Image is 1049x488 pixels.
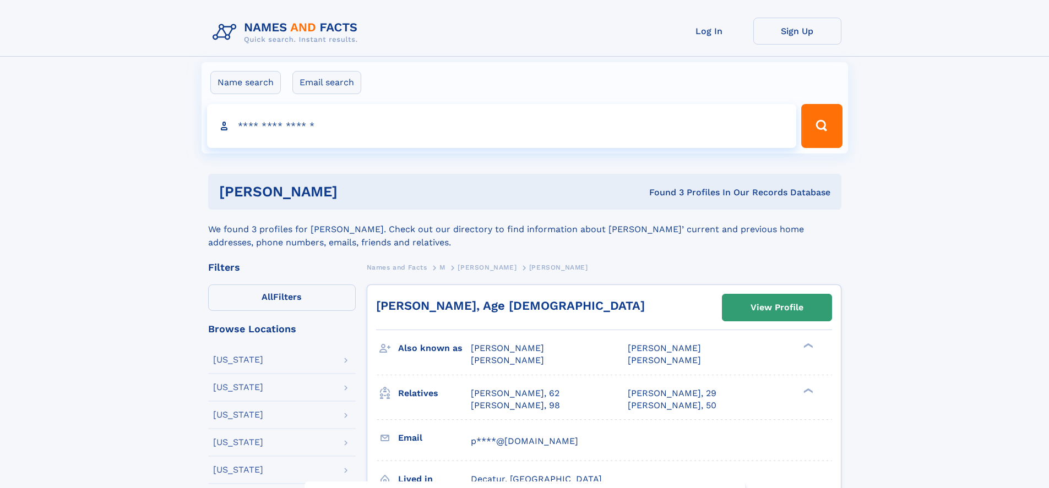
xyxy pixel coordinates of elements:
[376,299,645,312] a: [PERSON_NAME], Age [DEMOGRAPHIC_DATA]
[458,264,517,271] span: [PERSON_NAME]
[439,264,445,271] span: M
[665,18,753,45] a: Log In
[213,438,263,447] div: [US_STATE]
[208,18,367,47] img: Logo Names and Facts
[493,187,830,199] div: Found 3 Profiles In Our Records Database
[208,284,356,311] label: Filters
[471,343,544,353] span: [PERSON_NAME]
[471,355,544,365] span: [PERSON_NAME]
[753,18,841,45] a: Sign Up
[210,71,281,94] label: Name search
[628,387,716,399] a: [PERSON_NAME], 29
[398,384,471,403] h3: Relatives
[471,399,560,412] a: [PERSON_NAME], 98
[628,355,701,365] span: [PERSON_NAME]
[628,343,701,353] span: [PERSON_NAME]
[213,355,263,364] div: [US_STATE]
[529,264,588,271] span: [PERSON_NAME]
[219,185,493,199] h1: [PERSON_NAME]
[292,71,361,94] label: Email search
[398,339,471,358] h3: Also known as
[207,104,797,148] input: search input
[262,292,273,302] span: All
[208,262,356,272] div: Filters
[801,342,814,349] div: ❯
[439,260,445,274] a: M
[471,474,602,484] span: Decatur, [GEOGRAPHIC_DATA]
[751,295,803,320] div: View Profile
[213,410,263,419] div: [US_STATE]
[398,429,471,447] h3: Email
[208,210,841,249] div: We found 3 profiles for [PERSON_NAME]. Check out our directory to find information about [PERSON_...
[801,387,814,394] div: ❯
[208,324,356,334] div: Browse Locations
[722,294,831,321] a: View Profile
[458,260,517,274] a: [PERSON_NAME]
[628,399,716,412] a: [PERSON_NAME], 50
[471,387,559,399] a: [PERSON_NAME], 62
[367,260,427,274] a: Names and Facts
[213,465,263,474] div: [US_STATE]
[801,104,842,148] button: Search Button
[213,383,263,392] div: [US_STATE]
